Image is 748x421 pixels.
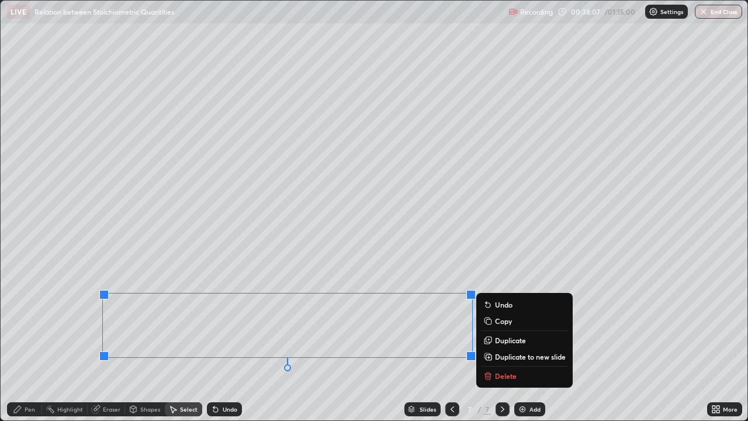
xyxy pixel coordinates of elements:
[495,336,526,345] p: Duplicate
[481,333,568,347] button: Duplicate
[508,7,518,16] img: recording.375f2c34.svg
[520,8,553,16] p: Recording
[481,314,568,328] button: Copy
[660,9,683,15] p: Settings
[223,406,237,412] div: Undo
[695,5,742,19] button: End Class
[57,406,83,412] div: Highlight
[723,406,737,412] div: More
[478,406,482,413] div: /
[699,7,708,16] img: end-class-cross
[495,352,566,361] p: Duplicate to new slide
[464,406,476,413] div: 7
[481,298,568,312] button: Undo
[25,406,35,412] div: Pen
[420,406,436,412] div: Slides
[484,404,491,415] div: 7
[180,406,198,412] div: Select
[140,406,160,412] div: Shapes
[495,316,512,326] p: Copy
[529,406,541,412] div: Add
[649,7,658,16] img: class-settings-icons
[495,371,517,381] p: Delete
[103,406,120,412] div: Eraser
[495,300,512,309] p: Undo
[481,369,568,383] button: Delete
[34,7,174,16] p: Relation between Stoichiometric Quantities
[518,405,527,414] img: add-slide-button
[11,7,26,16] p: LIVE
[481,350,568,364] button: Duplicate to new slide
